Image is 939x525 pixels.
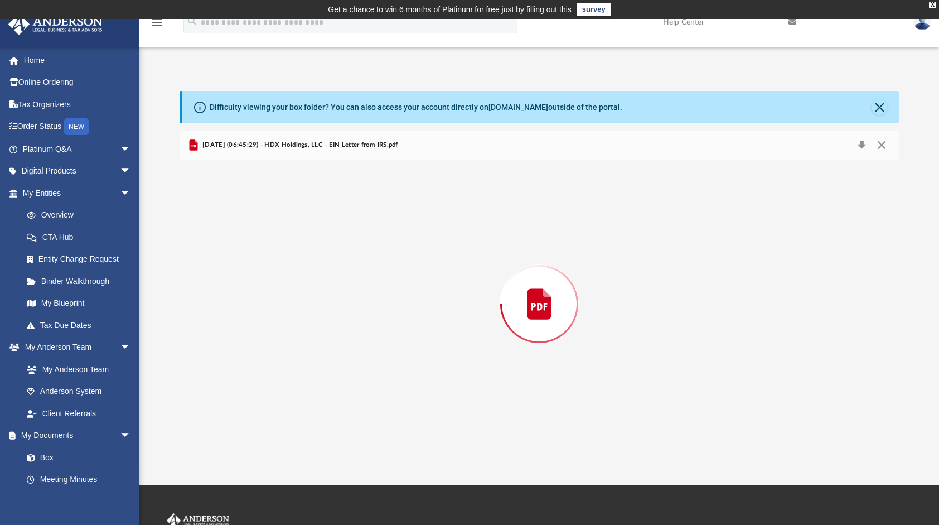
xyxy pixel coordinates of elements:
div: Preview [180,131,899,448]
a: My Documentsarrow_drop_down [8,425,142,447]
a: survey [577,3,611,16]
div: Get a chance to win 6 months of Platinum for free just by filling out this [328,3,572,16]
a: Platinum Q&Aarrow_drop_down [8,138,148,160]
span: arrow_drop_down [120,182,142,205]
span: [DATE] (06:45:29) - HDX Holdings, LLC - EIN Letter from IRS.pdf [200,140,398,150]
a: Binder Walkthrough [16,270,148,292]
a: Client Referrals [16,402,142,425]
span: arrow_drop_down [120,336,142,359]
span: arrow_drop_down [120,425,142,447]
a: CTA Hub [16,226,148,248]
a: My Entitiesarrow_drop_down [8,182,148,204]
a: Entity Change Request [16,248,148,271]
a: Home [8,49,148,71]
a: Digital Productsarrow_drop_down [8,160,148,182]
span: arrow_drop_down [120,138,142,161]
a: Box [16,446,137,469]
a: My Anderson Team [16,358,137,380]
button: Download [851,137,872,153]
i: menu [151,16,164,29]
a: Order StatusNEW [8,115,148,138]
a: menu [151,21,164,29]
a: Online Ordering [8,71,148,94]
a: My Anderson Teamarrow_drop_down [8,336,142,359]
div: NEW [64,118,89,135]
i: search [186,15,199,27]
a: Anderson System [16,380,142,403]
img: User Pic [914,14,931,30]
button: Close [872,99,887,115]
span: arrow_drop_down [120,160,142,183]
a: Tax Organizers [8,93,148,115]
a: Meeting Minutes [16,469,142,491]
a: Overview [16,204,148,227]
img: Anderson Advisors Platinum Portal [5,13,106,35]
a: [DOMAIN_NAME] [488,103,548,112]
div: close [929,2,936,8]
button: Close [872,137,892,153]
a: Tax Due Dates [16,314,148,336]
a: My Blueprint [16,292,142,315]
div: Difficulty viewing your box folder? You can also access your account directly on outside of the p... [210,102,622,113]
